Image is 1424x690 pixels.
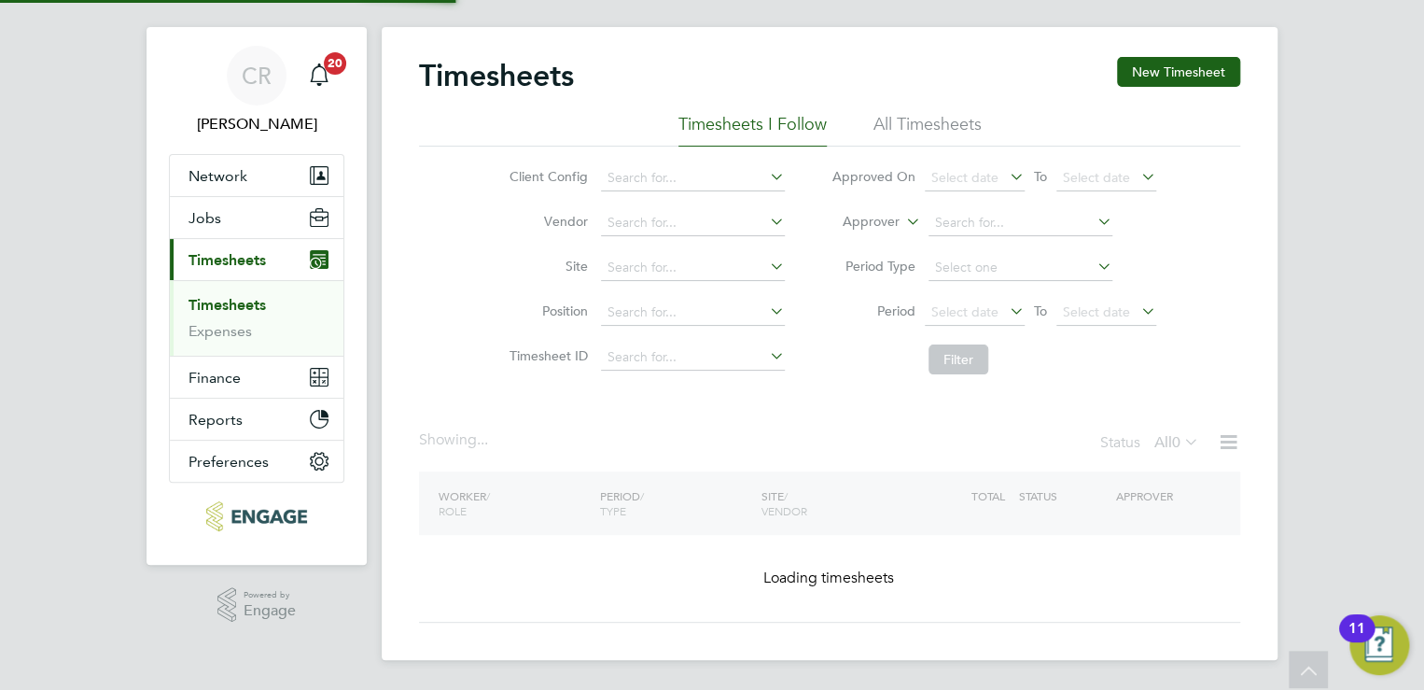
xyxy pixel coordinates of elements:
[601,210,785,236] input: Search for...
[477,430,488,449] span: ...
[1028,164,1053,189] span: To
[1172,433,1180,452] span: 0
[831,303,915,319] label: Period
[170,357,343,398] button: Finance
[169,46,344,135] a: CR[PERSON_NAME]
[1063,169,1130,186] span: Select date
[188,411,243,429] span: Reports
[931,303,998,320] span: Select date
[419,430,492,450] div: Showing
[601,300,785,326] input: Search for...
[873,113,982,147] li: All Timesheets
[170,441,343,482] button: Preferences
[206,501,306,531] img: northbuildrecruit-logo-retina.png
[147,27,367,565] nav: Main navigation
[504,168,588,185] label: Client Config
[244,603,296,619] span: Engage
[170,155,343,196] button: Network
[242,63,272,88] span: CR
[324,52,346,75] span: 20
[188,167,247,185] span: Network
[601,165,785,191] input: Search for...
[188,369,241,387] span: Finance
[170,280,343,356] div: Timesheets
[831,258,915,275] label: Period Type
[188,296,266,314] a: Timesheets
[1028,299,1053,323] span: To
[188,251,266,269] span: Timesheets
[601,345,785,371] input: Search for...
[169,113,344,135] span: Callum Riley
[1348,628,1365,653] div: 11
[504,213,588,230] label: Vendor
[170,197,343,238] button: Jobs
[188,209,221,227] span: Jobs
[1100,430,1203,457] div: Status
[217,587,297,623] a: Powered byEngage
[1349,615,1409,675] button: Open Resource Center, 11 new notifications
[928,345,988,374] button: Filter
[419,57,574,94] h2: Timesheets
[1154,433,1199,452] label: All
[244,587,296,603] span: Powered by
[169,501,344,531] a: Go to home page
[831,168,915,185] label: Approved On
[816,213,900,232] label: Approver
[504,347,588,364] label: Timesheet ID
[170,239,343,280] button: Timesheets
[504,303,588,319] label: Position
[678,113,827,147] li: Timesheets I Follow
[928,210,1112,236] input: Search for...
[931,169,998,186] span: Select date
[928,255,1112,281] input: Select one
[188,453,269,471] span: Preferences
[1063,303,1130,320] span: Select date
[601,255,785,281] input: Search for...
[1117,57,1240,87] button: New Timesheet
[504,258,588,275] label: Site
[188,322,252,340] a: Expenses
[170,399,343,440] button: Reports
[300,46,338,106] a: 20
